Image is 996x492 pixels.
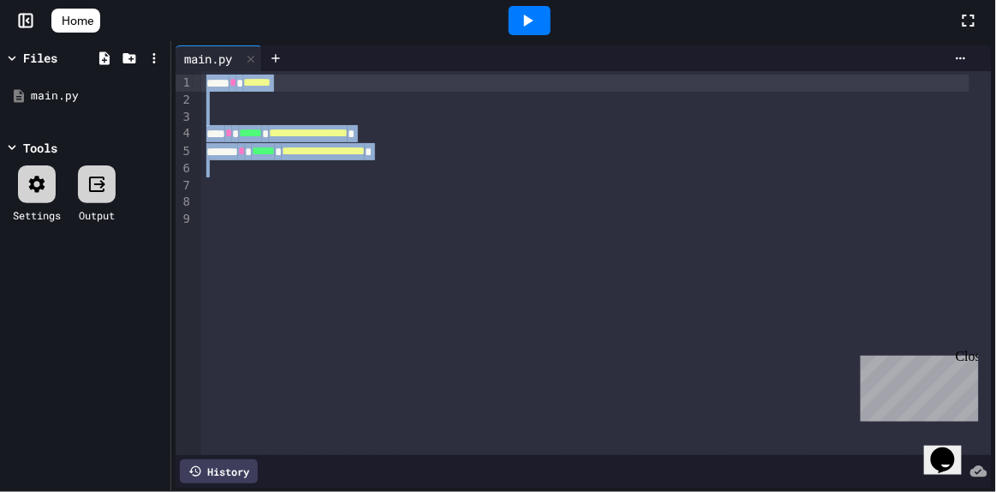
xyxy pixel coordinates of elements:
[23,49,57,67] div: Files
[854,349,979,422] iframe: chat widget
[924,423,979,475] iframe: chat widget
[7,7,118,109] div: Chat with us now!Close
[176,45,262,71] div: main.py
[51,9,100,33] a: Home
[176,177,193,195] div: 7
[176,194,193,211] div: 8
[176,92,193,109] div: 2
[176,160,193,177] div: 6
[180,459,258,483] div: History
[176,143,193,160] div: 5
[176,50,241,68] div: main.py
[176,211,193,228] div: 9
[176,109,193,126] div: 3
[13,207,61,223] div: Settings
[79,207,115,223] div: Output
[176,75,193,92] div: 1
[23,139,57,157] div: Tools
[176,125,193,142] div: 4
[31,87,164,105] div: main.py
[62,12,93,29] span: Home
